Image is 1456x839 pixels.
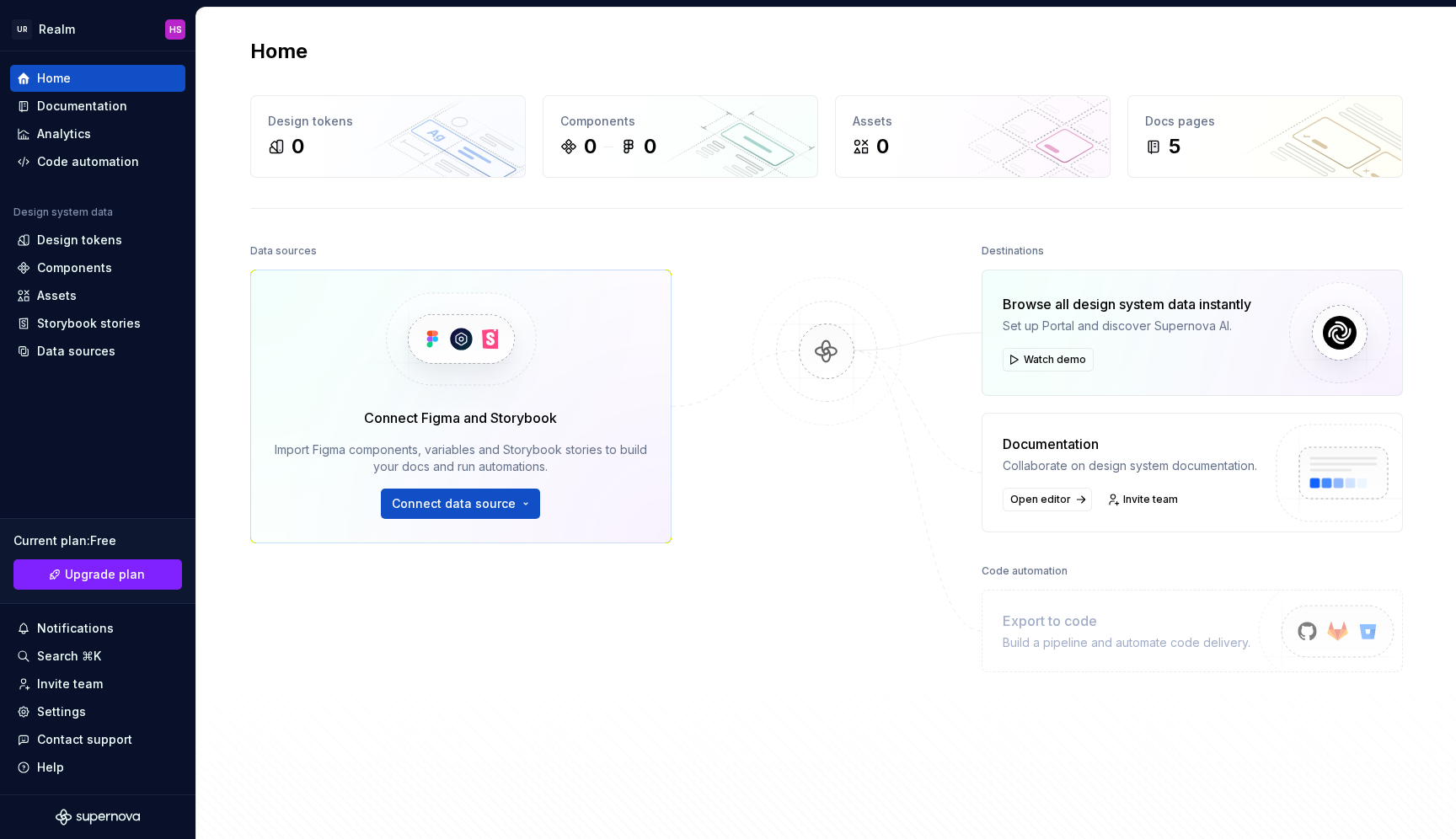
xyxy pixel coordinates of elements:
[13,532,182,549] div: Current plan : Free
[364,408,557,428] div: Connect Figma and Storybook
[268,113,508,130] div: Design tokens
[10,615,185,642] button: Notifications
[37,232,122,248] div: Design tokens
[37,731,132,748] div: Contact support
[1003,348,1094,371] button: Watch demo
[39,21,75,38] div: Realm
[275,441,647,475] div: Import Figma components, variables and Storybook stories to build your docs and run automations.
[1010,493,1071,506] span: Open editor
[37,343,115,360] div: Data sources
[560,113,800,130] div: Components
[12,19,32,40] div: UR
[1003,294,1251,314] div: Browse all design system data instantly
[10,254,185,281] a: Components
[10,148,185,175] a: Code automation
[250,95,526,178] a: Design tokens0
[982,559,1068,583] div: Code automation
[381,489,540,519] button: Connect data source
[37,315,141,332] div: Storybook stories
[1003,457,1257,474] div: Collaborate on design system documentation.
[1003,611,1250,631] div: Export to code
[37,703,86,720] div: Settings
[56,809,140,826] svg: Supernova Logo
[10,65,185,92] a: Home
[37,287,77,304] div: Assets
[1145,113,1385,130] div: Docs pages
[543,95,818,178] a: Components00
[10,227,185,254] a: Design tokens
[13,559,182,590] button: Upgrade plan
[37,620,114,637] div: Notifications
[250,239,317,263] div: Data sources
[1003,434,1257,454] div: Documentation
[1123,493,1178,506] span: Invite team
[982,239,1044,263] div: Destinations
[65,566,145,583] span: Upgrade plan
[1003,318,1251,334] div: Set up Portal and discover Supernova AI.
[37,98,127,115] div: Documentation
[853,113,1093,130] div: Assets
[292,133,304,160] div: 0
[644,133,656,160] div: 0
[13,206,113,219] div: Design system data
[10,93,185,120] a: Documentation
[835,95,1111,178] a: Assets0
[1102,488,1186,511] a: Invite team
[10,754,185,781] button: Help
[1127,95,1403,178] a: Docs pages5
[10,671,185,697] a: Invite team
[10,282,185,309] a: Assets
[37,126,91,142] div: Analytics
[37,648,101,665] div: Search ⌘K
[392,495,516,512] span: Connect data source
[10,643,185,670] button: Search ⌘K
[37,759,64,776] div: Help
[10,726,185,753] button: Contact support
[250,38,308,65] h2: Home
[10,698,185,725] a: Settings
[10,338,185,365] a: Data sources
[37,259,112,276] div: Components
[1169,133,1180,160] div: 5
[37,676,103,692] div: Invite team
[169,23,182,36] div: HS
[37,153,139,170] div: Code automation
[876,133,889,160] div: 0
[584,133,597,160] div: 0
[37,70,71,87] div: Home
[1003,634,1250,651] div: Build a pipeline and automate code delivery.
[10,120,185,147] a: Analytics
[3,11,192,47] button: URRealmHS
[10,310,185,337] a: Storybook stories
[1003,488,1092,511] a: Open editor
[1024,353,1086,366] span: Watch demo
